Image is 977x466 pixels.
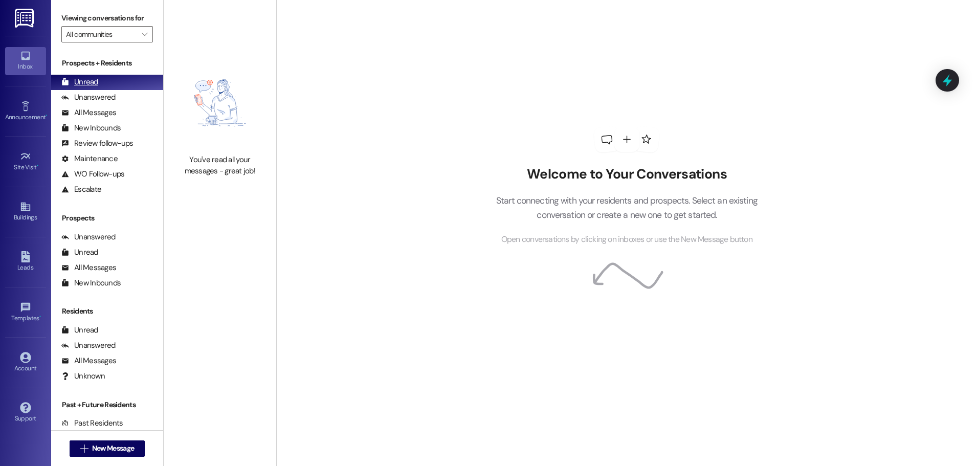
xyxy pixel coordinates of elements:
[61,325,98,336] div: Unread
[61,356,116,366] div: All Messages
[15,9,36,28] img: ResiDesk Logo
[61,169,124,180] div: WO Follow-ups
[5,399,46,427] a: Support
[51,400,163,410] div: Past + Future Residents
[61,340,116,351] div: Unanswered
[61,10,153,26] label: Viewing conversations for
[92,443,134,454] span: New Message
[51,306,163,317] div: Residents
[175,56,265,149] img: empty-state
[61,232,116,242] div: Unanswered
[61,107,116,118] div: All Messages
[5,248,46,276] a: Leads
[61,92,116,103] div: Unanswered
[480,193,773,223] p: Start connecting with your residents and prospects. Select an existing conversation or create a n...
[61,123,121,134] div: New Inbounds
[70,440,145,457] button: New Message
[142,30,147,38] i: 
[61,184,101,195] div: Escalate
[5,148,46,175] a: Site Visit •
[61,278,121,289] div: New Inbounds
[61,262,116,273] div: All Messages
[480,166,773,183] h2: Welcome to Your Conversations
[46,112,47,119] span: •
[61,418,123,429] div: Past Residents
[61,247,98,258] div: Unread
[61,138,133,149] div: Review follow-ups
[37,162,38,169] span: •
[61,77,98,87] div: Unread
[51,213,163,224] div: Prospects
[5,198,46,226] a: Buildings
[5,299,46,326] a: Templates •
[39,313,41,320] span: •
[61,153,118,164] div: Maintenance
[51,58,163,69] div: Prospects + Residents
[5,349,46,376] a: Account
[5,47,46,75] a: Inbox
[66,26,137,42] input: All communities
[175,154,265,176] div: You've read all your messages - great job!
[61,371,105,382] div: Unknown
[80,445,88,453] i: 
[501,233,752,246] span: Open conversations by clicking on inboxes or use the New Message button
